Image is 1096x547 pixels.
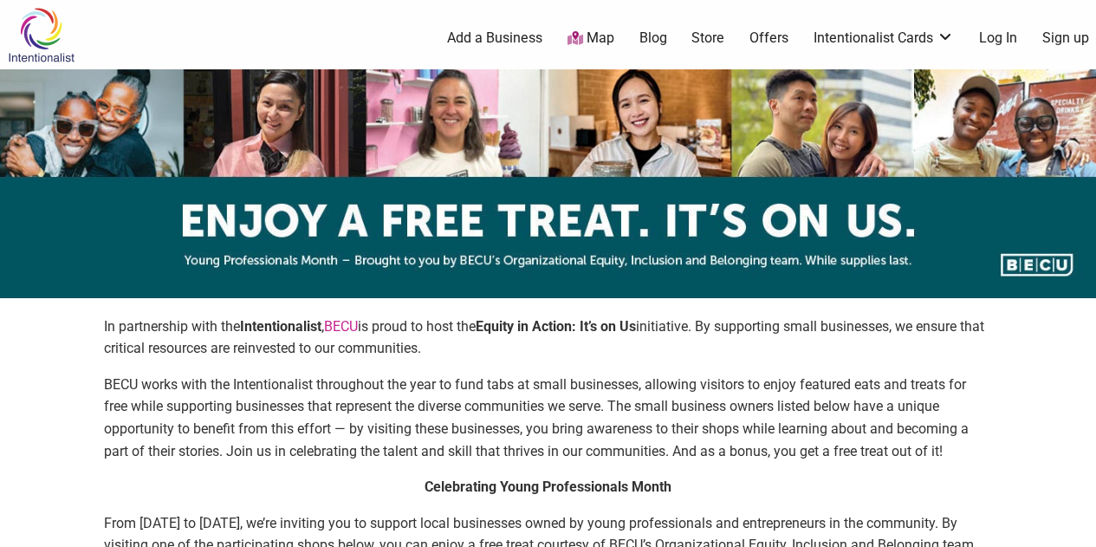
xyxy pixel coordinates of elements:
[979,29,1017,48] a: Log In
[324,318,358,335] a: BECU
[104,374,992,462] p: BECU works with the Intentionalist throughout the year to fund tabs at small businesses, allowing...
[749,29,788,48] a: Offers
[104,316,992,360] p: In partnership with the , is proud to host the initiative. By supporting small businesses, we ens...
[240,318,321,335] strong: Intentionalist
[447,29,542,48] a: Add a Business
[476,318,636,335] strong: Equity in Action: It’s on Us
[1042,29,1089,48] a: Sign up
[639,29,667,48] a: Blog
[814,29,954,48] a: Intentionalist Cards
[425,479,671,495] strong: Celebrating Young Professionals Month
[567,29,614,49] a: Map
[691,29,724,48] a: Store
